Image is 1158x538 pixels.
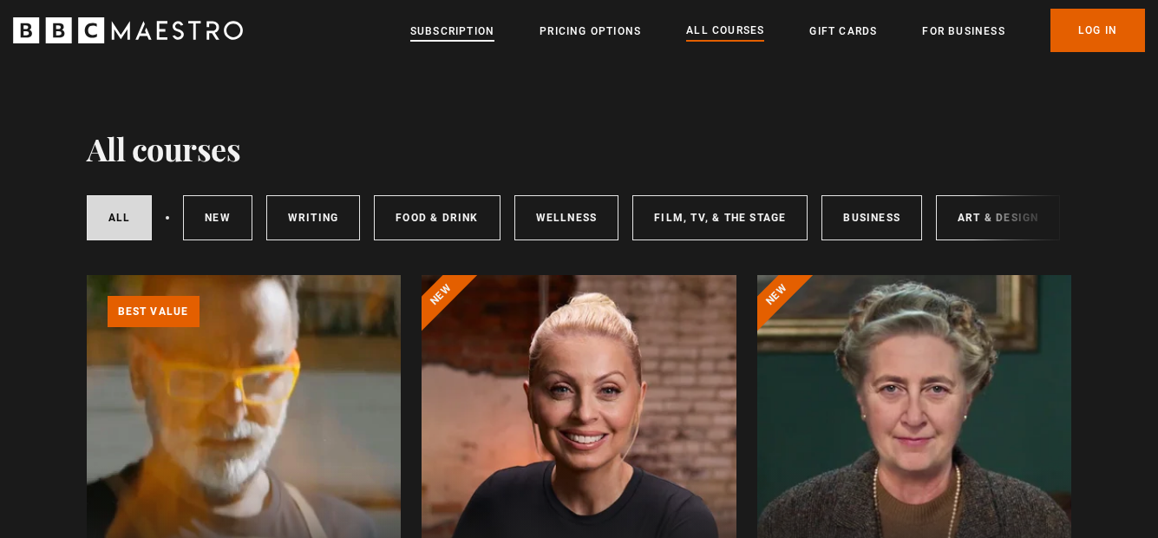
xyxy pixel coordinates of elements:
a: Subscription [410,23,494,40]
a: Business [821,195,922,240]
a: New [183,195,252,240]
a: Food & Drink [374,195,500,240]
a: Film, TV, & The Stage [632,195,808,240]
h1: All courses [87,130,241,167]
a: Gift Cards [809,23,877,40]
p: Best value [108,296,200,327]
a: All [87,195,153,240]
a: All Courses [686,22,764,41]
svg: BBC Maestro [13,17,243,43]
a: Art & Design [936,195,1060,240]
a: For business [922,23,1004,40]
a: Wellness [514,195,619,240]
a: Pricing Options [540,23,641,40]
a: Writing [266,195,360,240]
a: Log In [1050,9,1145,52]
nav: Primary [410,9,1145,52]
